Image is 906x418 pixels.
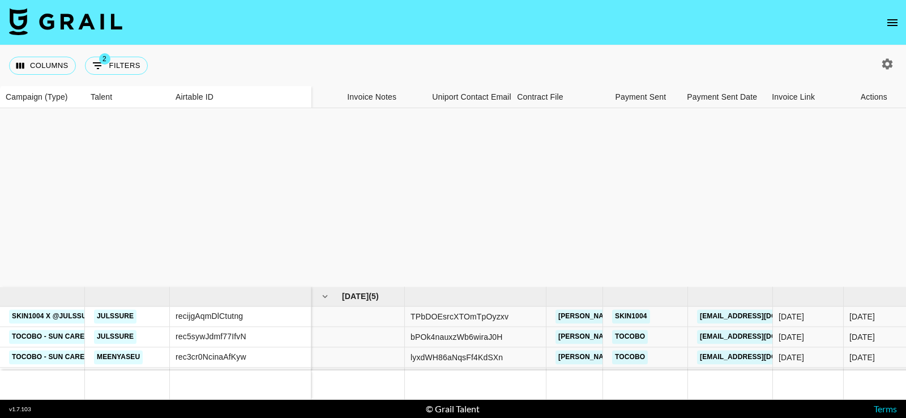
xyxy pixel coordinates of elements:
[426,86,511,108] div: Uniport Contact Email
[612,330,648,344] a: TOCOBO
[411,311,508,322] div: TPbDOEsrcXTOmTpOyzxv
[317,289,333,305] button: hide children
[341,86,426,108] div: Invoice Notes
[369,291,379,302] span: ( 5 )
[9,8,122,35] img: Grail Talent
[176,352,246,363] div: rec3cr0NcinaAfKyw
[881,11,904,34] button: open drawer
[9,350,165,364] a: TOCOBO - Sun Care Press Kit campaign
[779,331,804,343] div: 4/7/2025
[779,352,804,363] div: 18/7/2025
[342,291,369,302] span: [DATE]
[861,86,887,108] div: Actions
[849,331,875,343] div: Aug '25
[85,57,148,75] button: Show filters
[176,311,243,322] div: recijgAqmDlCtutng
[411,352,503,363] div: lyxdWH86aNqsFf4KdSXn
[94,330,136,344] a: julssure
[411,331,503,343] div: bPOk4nauxzWb6wiraJ0H
[555,310,798,324] a: [PERSON_NAME][EMAIL_ADDRESS][PERSON_NAME][DOMAIN_NAME]
[170,86,311,108] div: Airtable ID
[94,350,143,364] a: meenyaseu
[6,86,68,108] div: Campaign (Type)
[851,86,896,108] div: Actions
[9,309,152,323] a: SKIN1004 x @julssure First Collab
[596,86,681,108] div: Payment Sent
[176,331,246,343] div: rec5sywJdmf77IfvN
[91,86,112,108] div: Talent
[766,86,851,108] div: Invoice Link
[9,330,165,344] a: TOCOBO - Sun Care Press Kit campaign
[555,330,798,344] a: [PERSON_NAME][EMAIL_ADDRESS][PERSON_NAME][DOMAIN_NAME]
[612,310,650,324] a: SKIN1004
[849,352,875,363] div: Aug '25
[874,403,897,414] a: Terms
[615,86,666,108] div: Payment Sent
[9,406,31,413] div: v 1.7.103
[517,86,563,108] div: Contract File
[9,57,76,75] button: Select columns
[697,330,824,344] a: [EMAIL_ADDRESS][DOMAIN_NAME]
[426,403,480,415] div: © Grail Talent
[85,86,170,108] div: Talent
[697,351,824,365] a: [EMAIL_ADDRESS][DOMAIN_NAME]
[511,86,596,108] div: Contract File
[99,53,110,65] span: 2
[555,351,798,365] a: [PERSON_NAME][EMAIL_ADDRESS][PERSON_NAME][DOMAIN_NAME]
[176,86,213,108] div: Airtable ID
[94,309,136,323] a: julssure
[347,86,396,108] div: Invoice Notes
[681,86,766,108] div: Payment Sent Date
[772,86,815,108] div: Invoice Link
[612,351,648,365] a: TOCOBO
[697,310,824,324] a: [EMAIL_ADDRESS][DOMAIN_NAME]
[849,311,875,322] div: Aug '25
[779,311,804,322] div: 25/6/2025
[687,86,757,108] div: Payment Sent Date
[432,86,511,108] div: Uniport Contact Email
